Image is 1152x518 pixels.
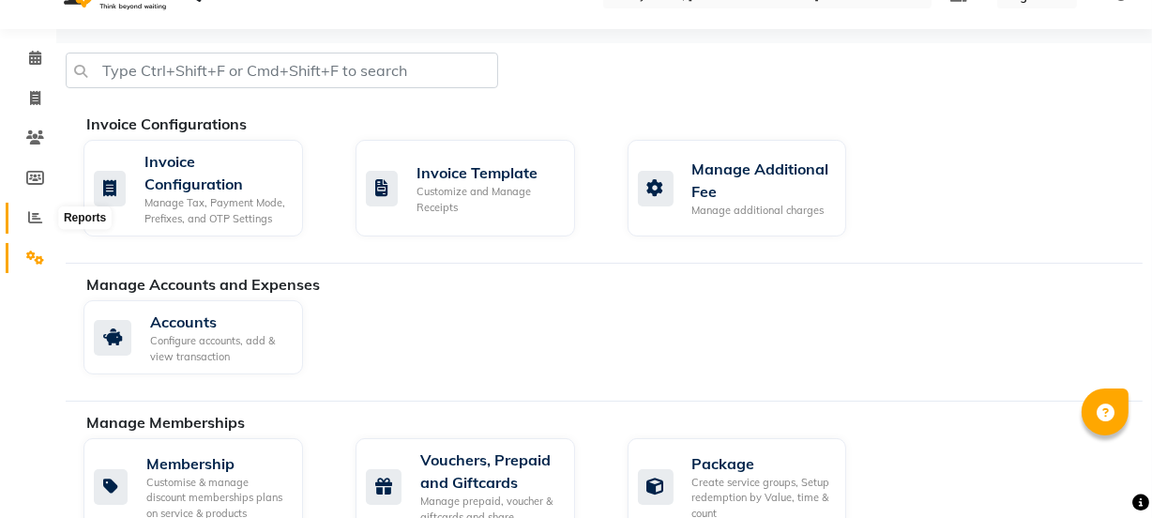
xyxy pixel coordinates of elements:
[146,452,288,475] div: Membership
[420,449,560,494] div: Vouchers, Prepaid and Giftcards
[144,150,288,195] div: Invoice Configuration
[692,452,832,475] div: Package
[692,158,832,203] div: Manage Additional Fee
[66,53,498,88] input: Type Ctrl+Shift+F or Cmd+Shift+F to search
[150,333,288,364] div: Configure accounts, add & view transaction
[417,161,560,184] div: Invoice Template
[356,140,599,236] a: Invoice TemplateCustomize and Manage Receipts
[83,300,327,374] a: AccountsConfigure accounts, add & view transaction
[628,140,872,236] a: Manage Additional FeeManage additional charges
[150,311,288,333] div: Accounts
[83,140,327,236] a: Invoice ConfigurationManage Tax, Payment Mode, Prefixes, and OTP Settings
[144,195,288,226] div: Manage Tax, Payment Mode, Prefixes, and OTP Settings
[59,207,111,230] div: Reports
[417,184,560,215] div: Customize and Manage Receipts
[692,203,832,219] div: Manage additional charges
